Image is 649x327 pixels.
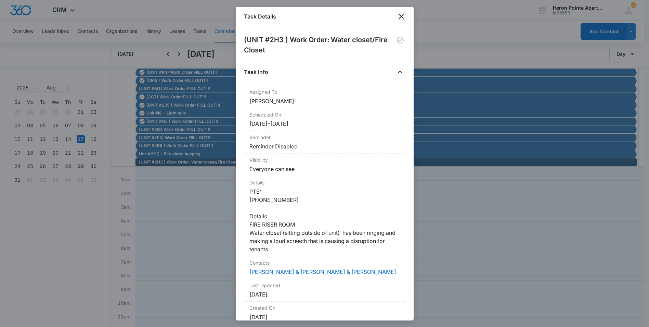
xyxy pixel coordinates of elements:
div: ReminderReminder Disabled [244,131,405,154]
div: VisibilityEveryone can see [244,154,405,176]
dd: Everyone can see [249,165,400,173]
h1: Task Details [244,12,276,21]
div: Assigned To[PERSON_NAME] [244,86,405,108]
h2: (UNIT #2H3 ) Work Order: Water closet/Fire Closet [244,35,395,55]
div: Scheduled On[DATE]–[DATE] [244,108,405,131]
a: [PERSON_NAME] & [PERSON_NAME] & [PERSON_NAME] [249,268,396,275]
div: Contacts[PERSON_NAME] & [PERSON_NAME] & [PERSON_NAME] [244,256,405,279]
dt: Scheduled On [249,111,400,118]
dt: Visibility [249,156,400,163]
button: Close [394,66,405,77]
div: Last Updated[DATE] [244,279,405,302]
dd: [DATE] – [DATE] [249,120,400,128]
h4: Task Info [244,68,268,76]
dt: Details [249,179,400,186]
div: DetailsPTE: [PHONE_NUMBER] Details: FIRE RISER ROOM Water closet (sitting outside of unit) has be... [244,176,405,256]
dd: [PERSON_NAME] [249,97,400,105]
dt: Last Updated [249,282,400,289]
dd: [DATE] [249,313,400,321]
dd: Reminder Disabled [249,142,400,150]
dt: Reminder [249,134,400,141]
dd: [DATE] [249,290,400,299]
dt: Assigned To [249,88,400,96]
dt: Contacts [249,259,400,266]
dt: Created On [249,304,400,312]
dd: PTE: [PHONE_NUMBER] Details: FIRE RISER ROOM Water closet (sitting outside of unit) has been ring... [249,187,400,253]
div: Created On[DATE] [244,302,405,324]
button: close [397,12,405,21]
